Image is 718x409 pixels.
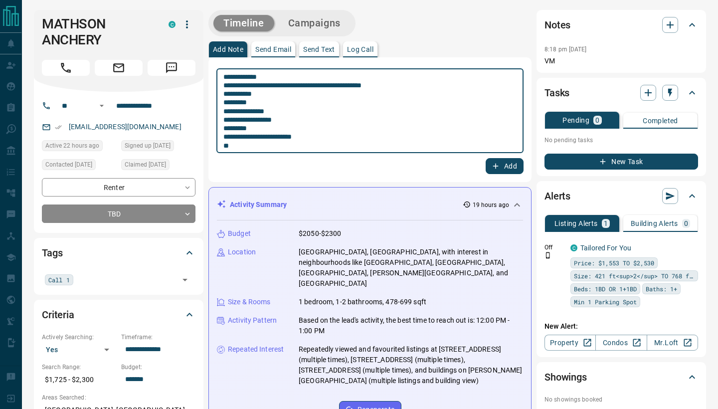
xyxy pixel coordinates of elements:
[299,315,523,336] p: Based on the lead's activity, the best time to reach out is: 12:00 PM - 1:00 PM
[213,15,274,31] button: Timeline
[42,372,116,388] p: $1,725 - $2,300
[217,196,523,214] div: Activity Summary19 hours ago
[544,395,698,404] p: No showings booked
[278,15,351,31] button: Campaigns
[570,244,577,251] div: condos.ca
[544,81,698,105] div: Tasks
[95,60,143,76] span: Email
[69,123,181,131] a: [EMAIL_ADDRESS][DOMAIN_NAME]
[42,333,116,342] p: Actively Searching:
[228,297,271,307] p: Size & Rooms
[178,273,192,287] button: Open
[42,16,154,48] h1: MATHSON ANCHERY
[42,303,195,327] div: Criteria
[42,159,116,173] div: Wed Oct 08 2025
[544,321,698,332] p: New Alert:
[554,220,598,227] p: Listing Alerts
[42,245,62,261] h2: Tags
[574,258,654,268] span: Price: $1,553 TO $2,530
[580,244,631,252] a: Tailored For You
[646,284,677,294] span: Baths: 1+
[544,17,570,33] h2: Notes
[45,160,92,170] span: Contacted [DATE]
[299,247,523,289] p: [GEOGRAPHIC_DATA], [GEOGRAPHIC_DATA], with interest in neighbourhoods like [GEOGRAPHIC_DATA], [GE...
[42,241,195,265] div: Tags
[42,307,74,323] h2: Criteria
[544,46,587,53] p: 8:18 pm [DATE]
[213,46,243,53] p: Add Note
[299,228,341,239] p: $2050-$2300
[42,393,195,402] p: Areas Searched:
[121,333,195,342] p: Timeframe:
[230,200,287,210] p: Activity Summary
[544,133,698,148] p: No pending tasks
[255,46,291,53] p: Send Email
[55,124,62,131] svg: Email Verified
[544,184,698,208] div: Alerts
[148,60,195,76] span: Message
[42,140,116,154] div: Sun Oct 12 2025
[604,220,608,227] p: 1
[486,158,524,174] button: Add
[42,60,90,76] span: Call
[544,243,564,252] p: Off
[684,220,688,227] p: 0
[544,188,570,204] h2: Alerts
[228,228,251,239] p: Budget
[574,284,637,294] span: Beds: 1BD OR 1+1BD
[228,247,256,257] p: Location
[228,315,277,326] p: Activity Pattern
[299,344,523,386] p: Repeatedly viewed and favourited listings at [STREET_ADDRESS] (multiple times), [STREET_ADDRESS] ...
[42,204,195,223] div: TBD
[96,100,108,112] button: Open
[643,117,678,124] p: Completed
[169,21,176,28] div: condos.ca
[121,363,195,372] p: Budget:
[42,178,195,197] div: Renter
[45,141,99,151] span: Active 22 hours ago
[647,335,698,351] a: Mr.Loft
[562,117,589,124] p: Pending
[595,117,599,124] p: 0
[544,252,551,259] svg: Push Notification Only
[48,275,70,285] span: Call 1
[303,46,335,53] p: Send Text
[473,201,509,209] p: 19 hours ago
[544,56,698,66] p: VM
[595,335,647,351] a: Condos
[574,297,637,307] span: Min 1 Parking Spot
[125,160,166,170] span: Claimed [DATE]
[347,46,373,53] p: Log Call
[574,271,695,281] span: Size: 421 ft<sup>2</sup> TO 768 ft<sup>2</sup>
[544,369,587,385] h2: Showings
[42,342,116,358] div: Yes
[544,335,596,351] a: Property
[544,85,569,101] h2: Tasks
[631,220,678,227] p: Building Alerts
[125,141,171,151] span: Signed up [DATE]
[299,297,426,307] p: 1 bedroom, 1-2 bathrooms, 478-699 sqft
[121,159,195,173] div: Wed Oct 08 2025
[544,154,698,170] button: New Task
[544,13,698,37] div: Notes
[228,344,284,355] p: Repeated Interest
[544,365,698,389] div: Showings
[42,363,116,372] p: Search Range:
[121,140,195,154] div: Tue Oct 07 2025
